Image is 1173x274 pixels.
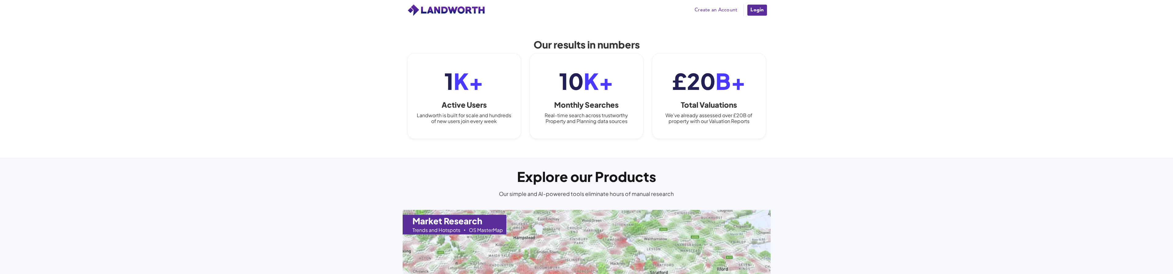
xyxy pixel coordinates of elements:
p: Landworth is built for scale and hundreds of new users join every week [416,112,512,124]
div: 1 [444,68,484,94]
p: We've already assessed over £20B of property with our Valuation Reports [661,112,757,124]
div: Our simple and AI-powered tools eliminate hours of manual research [497,190,676,210]
h1: Market Research [412,217,482,225]
div: Trends and Hotspots [412,228,460,233]
div: OS MasterMap [469,228,503,233]
h2: Our results in numbers [495,39,679,50]
span: B+ [715,67,746,95]
h3: Monthly Searches [554,100,619,109]
h1: Explore our Products [517,157,656,183]
h3: Total Valuations [681,100,737,109]
h3: Active Users [442,100,487,109]
span: K+ [454,67,484,95]
div: £20 [672,68,746,94]
div: 10 [559,68,614,94]
p: Real-time search across trustworthy Property and Planning data sources [539,112,634,124]
a: Login [747,4,767,16]
a: Create an Account [692,6,740,15]
span: K+ [584,67,614,95]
